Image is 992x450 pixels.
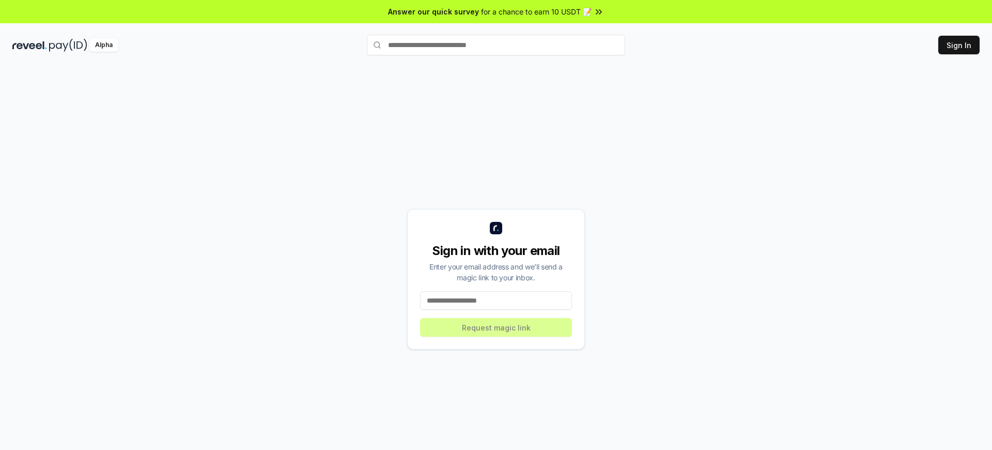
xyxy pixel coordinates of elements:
[420,261,572,283] div: Enter your email address and we’ll send a magic link to your inbox.
[481,6,592,17] span: for a chance to earn 10 USDT 📝
[490,222,502,234] img: logo_small
[49,39,87,52] img: pay_id
[420,243,572,259] div: Sign in with your email
[388,6,479,17] span: Answer our quick survey
[89,39,118,52] div: Alpha
[938,36,980,54] button: Sign In
[12,39,47,52] img: reveel_dark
